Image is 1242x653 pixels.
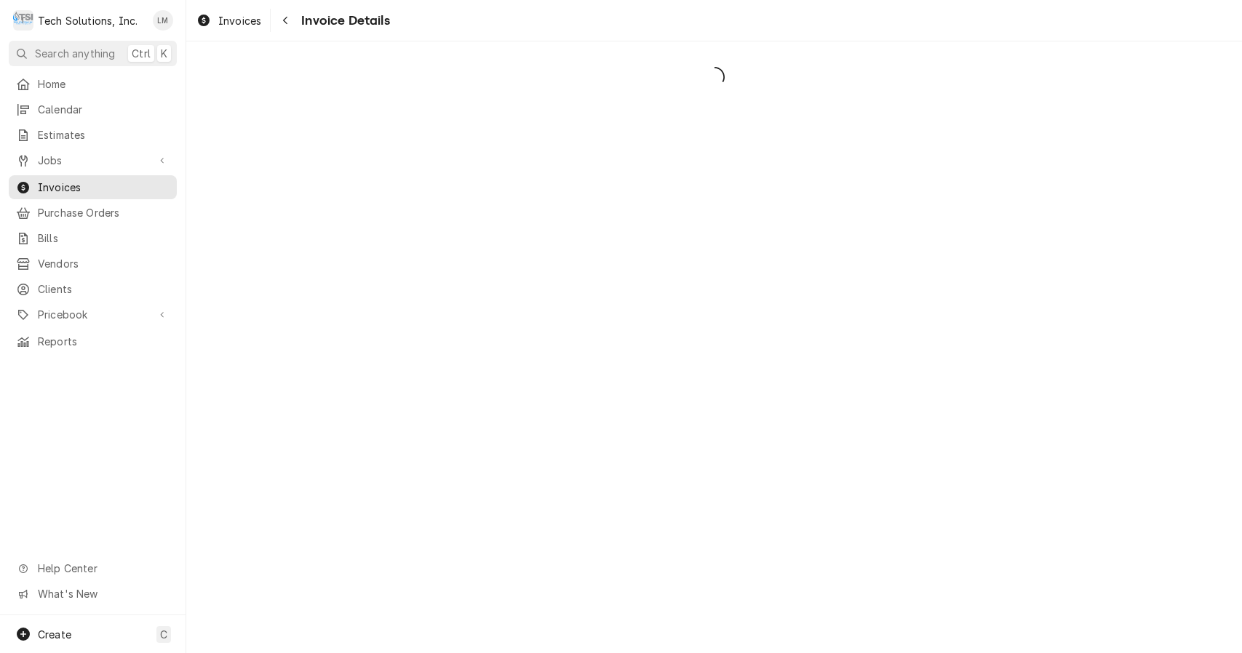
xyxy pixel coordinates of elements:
span: Search anything [35,46,115,61]
span: Help Center [38,561,168,576]
span: Home [38,76,170,92]
a: Reports [9,329,177,353]
span: C [160,627,167,642]
a: Go to Jobs [9,148,177,172]
a: Calendar [9,97,177,121]
span: Invoice Details [297,11,389,31]
a: Go to What's New [9,582,177,606]
span: Ctrl [132,46,151,61]
span: K [161,46,167,61]
a: Invoices [9,175,177,199]
span: Loading... [186,62,1242,92]
a: Go to Help Center [9,556,177,580]
span: Purchase Orders [38,205,170,220]
span: Invoices [38,180,170,195]
div: T [13,10,33,31]
a: Bills [9,226,177,250]
div: Tech Solutions, Inc. [38,13,138,28]
span: Create [38,628,71,641]
a: Vendors [9,252,177,276]
a: Purchase Orders [9,201,177,225]
span: Invoices [218,13,261,28]
a: Estimates [9,123,177,147]
span: Calendar [38,102,170,117]
button: Search anythingCtrlK [9,41,177,66]
div: LM [153,10,173,31]
div: Tech Solutions, Inc.'s Avatar [13,10,33,31]
span: Estimates [38,127,170,143]
div: Leah Meadows's Avatar [153,10,173,31]
span: Bills [38,231,170,246]
a: Go to Pricebook [9,303,177,326]
a: Clients [9,277,177,301]
span: Clients [38,281,170,297]
a: Home [9,72,177,96]
button: Navigate back [274,9,297,32]
span: Vendors [38,256,170,271]
span: Reports [38,334,170,349]
span: Jobs [38,153,148,168]
span: What's New [38,586,168,601]
span: Pricebook [38,307,148,322]
a: Invoices [191,9,267,33]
